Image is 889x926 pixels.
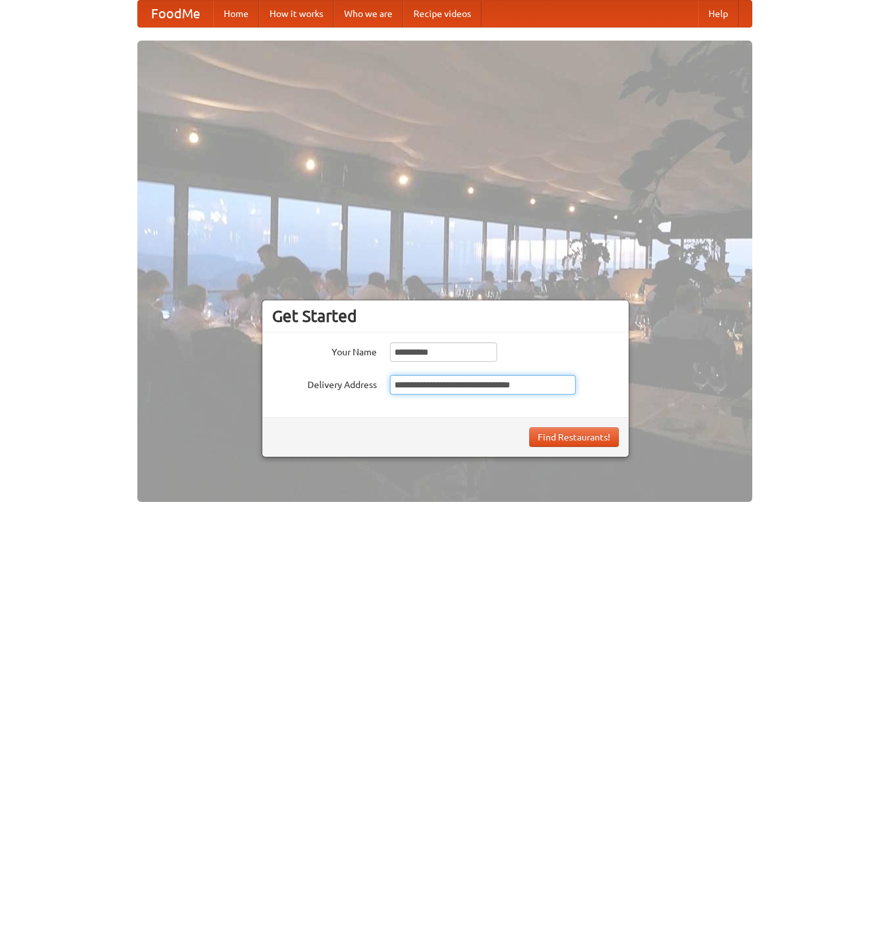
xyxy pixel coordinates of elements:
a: Home [213,1,259,27]
label: Delivery Address [272,375,377,391]
a: Recipe videos [403,1,481,27]
a: Help [698,1,739,27]
h3: Get Started [272,306,619,326]
a: How it works [259,1,334,27]
a: Who we are [334,1,403,27]
button: Find Restaurants! [529,427,619,447]
a: FoodMe [138,1,213,27]
label: Your Name [272,342,377,359]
